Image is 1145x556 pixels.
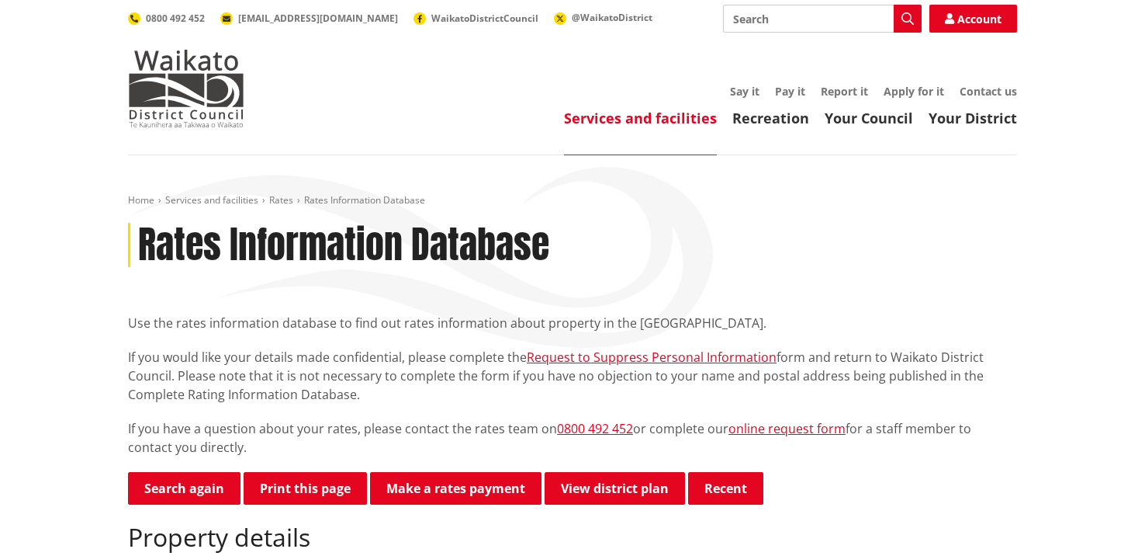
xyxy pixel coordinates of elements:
input: Search input [723,5,922,33]
span: [EMAIL_ADDRESS][DOMAIN_NAME] [238,12,398,25]
h2: Property details [128,523,1017,552]
a: Report it [821,84,868,99]
p: Use the rates information database to find out rates information about property in the [GEOGRAPHI... [128,314,1017,332]
a: Account [929,5,1017,33]
a: Services and facilities [564,109,717,127]
a: Request to Suppress Personal Information [527,349,777,366]
button: Recent [688,472,763,505]
a: Rates [269,193,293,207]
a: [EMAIL_ADDRESS][DOMAIN_NAME] [220,12,398,25]
a: Services and facilities [165,193,258,207]
a: View district plan [545,472,685,505]
img: Waikato District Council - Te Kaunihera aa Takiwaa o Waikato [128,50,244,127]
span: Rates Information Database [304,193,425,207]
a: Recreation [732,109,809,127]
a: Search again [128,472,240,505]
a: Home [128,193,154,207]
a: Make a rates payment [370,472,541,505]
span: @WaikatoDistrict [572,11,652,24]
a: 0800 492 452 [128,12,205,25]
span: 0800 492 452 [146,12,205,25]
a: Apply for it [884,84,944,99]
a: Your Council [825,109,913,127]
a: @WaikatoDistrict [554,11,652,24]
a: online request form [728,420,846,437]
a: 0800 492 452 [557,420,633,437]
nav: breadcrumb [128,194,1017,207]
h1: Rates Information Database [138,223,549,268]
p: If you would like your details made confidential, please complete the form and return to Waikato ... [128,348,1017,404]
p: If you have a question about your rates, please contact the rates team on or complete our for a s... [128,419,1017,457]
button: Print this page [244,472,367,505]
a: Say it [730,84,759,99]
a: WaikatoDistrictCouncil [413,12,538,25]
a: Your District [929,109,1017,127]
a: Pay it [775,84,805,99]
span: WaikatoDistrictCouncil [431,12,538,25]
a: Contact us [960,84,1017,99]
